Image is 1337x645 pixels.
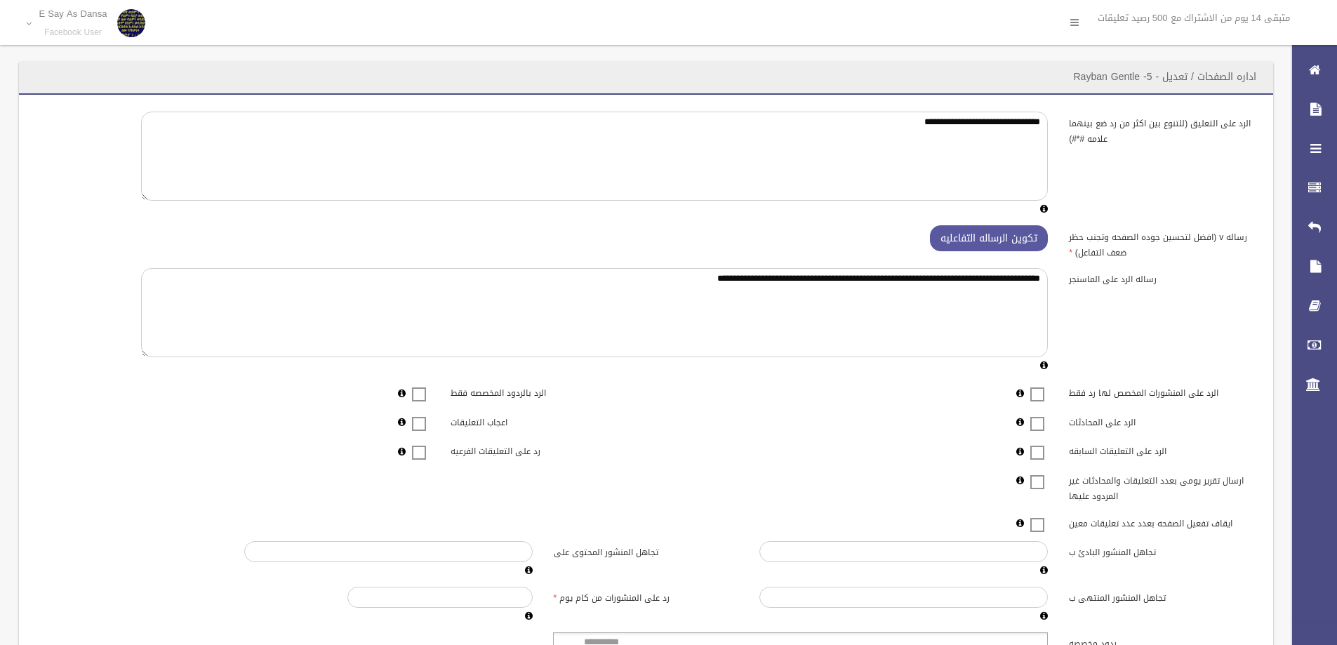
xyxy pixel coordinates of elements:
label: تجاهل المنشور المحتوى على [543,541,750,561]
label: اعجاب التعليقات [440,411,646,430]
label: ايقاف تفعيل الصفحه بعدد عدد تعليقات معين [1058,512,1265,531]
header: اداره الصفحات / تعديل - Rayban Gentle -5 [1056,63,1273,91]
label: الرد على المنشورات المخصص لها رد فقط [1058,382,1265,401]
label: تجاهل المنشور البادئ ب [1058,541,1265,561]
label: رد على التعليقات الفرعيه [440,440,646,460]
label: الرد على المحادثات [1058,411,1265,430]
label: رساله v (افضل لتحسين جوده الصفحه وتجنب حظر ضعف التفاعل) [1058,225,1265,260]
label: رد على المنشورات من كام يوم [543,587,750,606]
label: الرد على التعليقات السابقه [1058,440,1265,460]
p: E Say As Dansa [39,8,107,19]
small: Facebook User [39,27,107,38]
label: ارسال تقرير يومى بعدد التعليقات والمحادثات غير المردود عليها [1058,469,1265,504]
button: تكوين الرساله التفاعليه [930,225,1048,251]
label: تجاهل المنشور المنتهى ب [1058,587,1265,606]
label: الرد بالردود المخصصه فقط [440,382,646,401]
label: رساله الرد على الماسنجر [1058,268,1265,288]
label: الرد على التعليق (للتنوع بين اكثر من رد ضع بينهما علامه #*#) [1058,112,1265,147]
